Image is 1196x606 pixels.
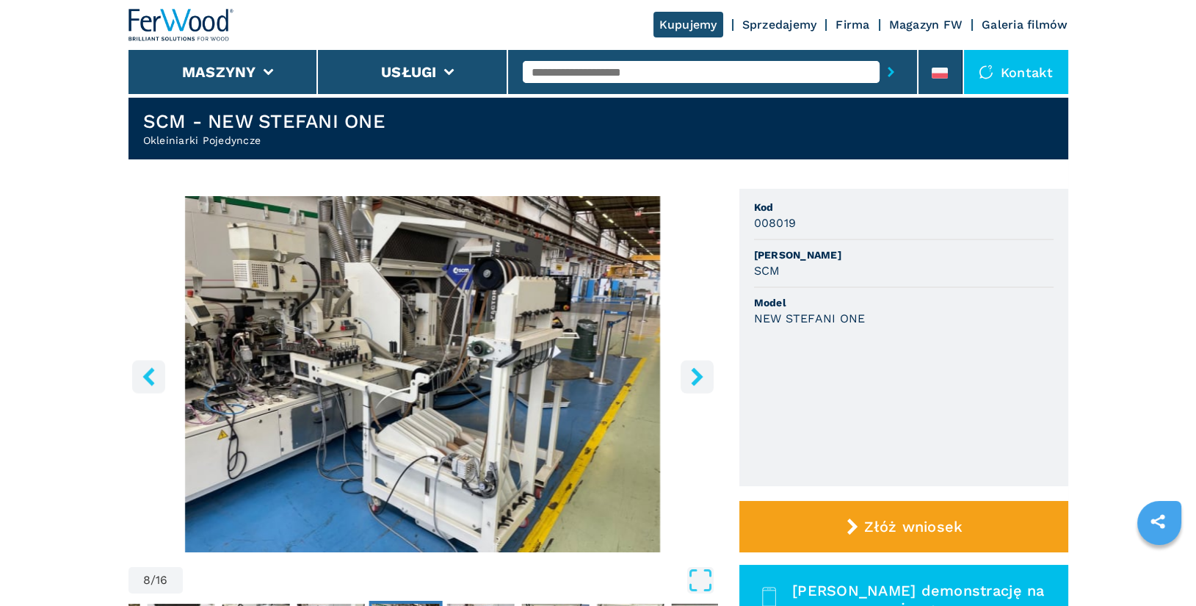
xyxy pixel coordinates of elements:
a: Galeria filmów [982,18,1068,32]
button: right-button [681,360,714,393]
span: [PERSON_NAME] [754,248,1054,262]
h3: SCM [754,262,780,279]
span: 8 [143,574,151,586]
span: / [151,574,156,586]
span: 16 [156,574,168,586]
h3: NEW STEFANI ONE [754,310,866,327]
button: submit-button [880,55,902,89]
h3: 008019 [754,214,797,231]
button: left-button [132,360,165,393]
span: Model [754,295,1054,310]
div: Go to Slide 8 [128,196,717,552]
img: Ferwood [128,9,234,41]
a: sharethis [1139,503,1176,540]
button: Złóż wniosek [739,501,1068,552]
a: Magazyn FW [889,18,963,32]
button: Usługi [381,63,437,81]
button: Open Fullscreen [186,567,714,594]
h1: SCM - NEW STEFANI ONE [143,109,385,133]
span: Złóż wniosek [864,518,963,535]
button: Maszyny [182,63,256,81]
iframe: Chat [1134,540,1185,595]
span: Kod [754,200,1054,214]
a: Firma [836,18,869,32]
a: Sprzedajemy [742,18,817,32]
img: Okleiniarki Pojedyncze SCM NEW STEFANI ONE [128,196,717,552]
a: Kupujemy [653,12,723,37]
h2: Okleiniarki Pojedyncze [143,133,385,148]
img: Kontakt [979,65,993,79]
div: Kontakt [964,50,1068,94]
